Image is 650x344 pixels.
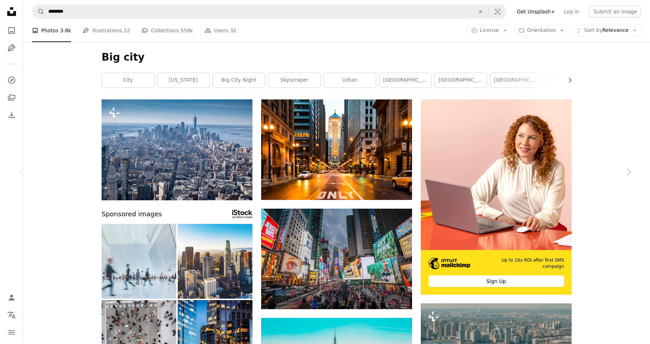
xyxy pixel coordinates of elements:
img: Business people walking in futuristic VR office building [102,224,176,299]
button: Clear [473,5,489,19]
img: file-1690386555781-336d1949dad1image [428,258,470,269]
h1: Big city [102,51,572,64]
a: skyscraper [268,73,320,87]
span: Sponsored images [102,209,162,220]
a: Explore [4,73,19,87]
a: Log in [559,6,583,17]
a: [GEOGRAPHIC_DATA] [490,73,542,87]
a: urban [324,73,376,87]
a: Get Unsplash+ [513,6,559,17]
a: nature [546,73,598,87]
a: Photos [4,23,19,38]
span: Sort by [584,27,602,33]
a: Up to 16x ROI after first SMS campaignSign Up [421,99,572,295]
img: people walking on street during daytime [261,209,412,309]
a: people walking on street during daytime [261,255,412,262]
button: Sort byRelevance [571,25,641,36]
a: [US_STATE] [157,73,209,87]
a: Next [606,137,650,207]
a: Collections 558k [141,19,193,42]
a: Download History [4,108,19,122]
a: [GEOGRAPHIC_DATA] [435,73,487,87]
a: a view of a large city from the top of a building [102,146,252,153]
img: lighted roadway surrounded with buildings [261,99,412,200]
div: Sign Up [428,275,564,287]
img: Aerial view of a Downtown LA at sunset [178,224,252,299]
button: scroll list to the right [563,73,572,87]
img: file-1722962837469-d5d3a3dee0c7image [421,99,572,250]
button: Visual search [489,5,506,19]
a: Users 32 [205,19,236,42]
button: Menu [4,325,19,340]
span: Relevance [584,27,629,34]
button: License [467,25,512,36]
a: lighted roadway surrounded with buildings [261,146,412,153]
a: Illustrations [4,41,19,55]
a: [GEOGRAPHIC_DATA] [379,73,431,87]
a: city [102,73,154,87]
img: a view of a large city from the top of a building [102,99,252,200]
a: big city night [213,73,265,87]
a: Log in / Sign up [4,290,19,305]
span: Orientation [527,27,556,33]
button: Language [4,308,19,322]
button: Submit an image [589,6,641,17]
button: Orientation [514,25,568,36]
button: Search Unsplash [32,5,45,19]
form: Find visuals sitewide [32,4,507,19]
a: Collections [4,90,19,105]
span: 22 [124,26,130,34]
span: 32 [230,26,236,34]
span: 558k [180,26,193,34]
span: Up to 16x ROI after first SMS campaign [481,257,564,270]
span: License [480,27,499,33]
a: Illustrations 22 [83,19,130,42]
